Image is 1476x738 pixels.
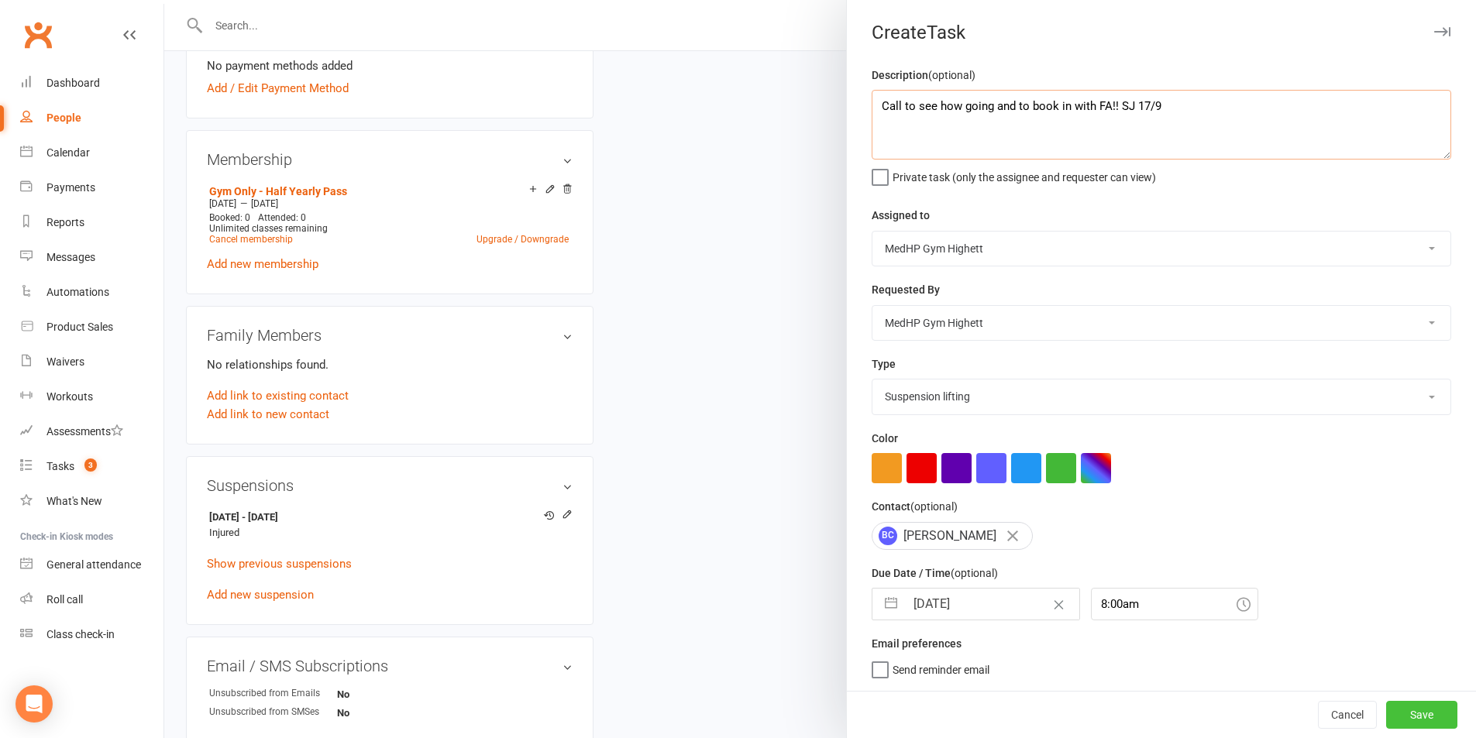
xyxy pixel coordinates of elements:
div: Dashboard [46,77,100,89]
label: Contact [872,498,958,515]
label: Due Date / Time [872,565,998,582]
button: Clear Date [1045,589,1072,619]
div: What's New [46,495,102,507]
label: Color [872,430,898,447]
a: Class kiosk mode [20,617,163,652]
a: Clubworx [19,15,57,54]
label: Assigned to [872,207,930,224]
small: (optional) [951,567,998,579]
div: Messages [46,251,95,263]
label: Requested By [872,281,940,298]
label: Email preferences [872,635,962,652]
a: Waivers [20,345,163,379]
div: Payments [46,181,95,194]
button: Save [1386,701,1457,729]
div: Assessments [46,425,123,438]
small: (optional) [910,500,958,513]
a: Roll call [20,582,163,617]
button: Cancel [1318,701,1377,729]
a: People [20,101,163,136]
div: Tasks [46,460,74,472]
a: Tasks 3 [20,449,163,484]
div: Open Intercom Messenger [15,685,53,723]
span: Send reminder email [893,658,989,676]
div: Create Task [847,22,1476,43]
a: Workouts [20,379,163,414]
a: Dashboard [20,66,163,101]
div: Waivers [46,355,84,368]
a: Payments [20,170,163,205]
label: Type [872,355,896,372]
div: Calendar [46,146,90,159]
span: BC [879,527,897,545]
div: Reports [46,216,84,228]
div: Class check-in [46,628,115,640]
a: Product Sales [20,310,163,345]
div: Workouts [46,390,93,403]
div: Automations [46,286,109,298]
span: 3 [84,458,97,472]
div: [PERSON_NAME] [872,522,1033,550]
a: Automations [20,275,163,310]
div: People [46,112,81,124]
div: Roll call [46,593,83,606]
a: Assessments [20,414,163,449]
span: Private task (only the assignee and requester can view) [893,166,1156,184]
a: Calendar [20,136,163,170]
a: General attendance kiosk mode [20,547,163,582]
a: What's New [20,484,163,519]
a: Reports [20,205,163,240]
textarea: Call to see how going and to book in with FA!! SJ 17/9 [872,90,1451,160]
div: General attendance [46,558,141,571]
small: (optional) [928,69,975,81]
label: Description [872,67,975,84]
a: Messages [20,240,163,275]
div: Product Sales [46,321,113,333]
